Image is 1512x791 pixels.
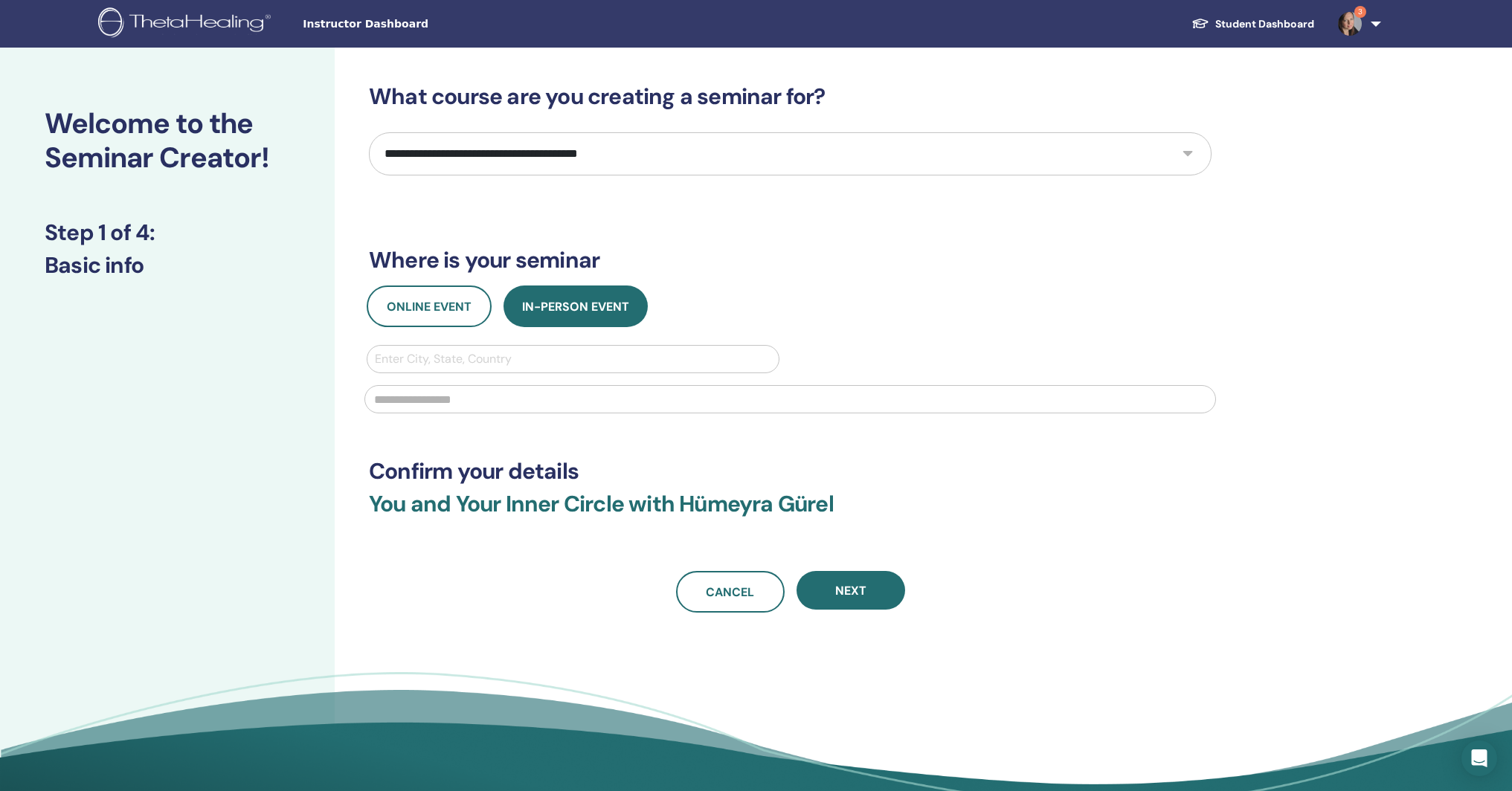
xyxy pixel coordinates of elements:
[369,247,1212,274] h3: Where is your seminar
[1461,740,1497,776] div: Open Intercom Messenger
[835,583,866,598] span: Next
[504,285,648,327] button: In-Person Event
[369,491,1212,535] h3: You and Your Inner Circle with Hümeyra Gürel
[797,571,905,610] button: Next
[1354,6,1366,18] span: 3
[98,7,276,41] img: logo.png
[522,299,629,314] span: In-Person Event
[1338,12,1362,36] img: default.jpg
[303,16,526,32] span: Instructor Dashboard
[387,299,472,314] span: Online Event
[367,285,492,327] button: Online Event
[1191,17,1209,30] img: graduation-cap-white.svg
[45,252,290,279] h3: Basic info
[45,107,290,175] h2: Welcome to the Seminar Creator!
[45,219,290,246] h3: Step 1 of 4 :
[706,584,754,600] span: Cancel
[369,458,1212,485] h3: Confirm your details
[369,83,1212,110] h3: What course are you creating a seminar for?
[1180,10,1326,38] a: Student Dashboard
[676,571,785,613] a: Cancel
